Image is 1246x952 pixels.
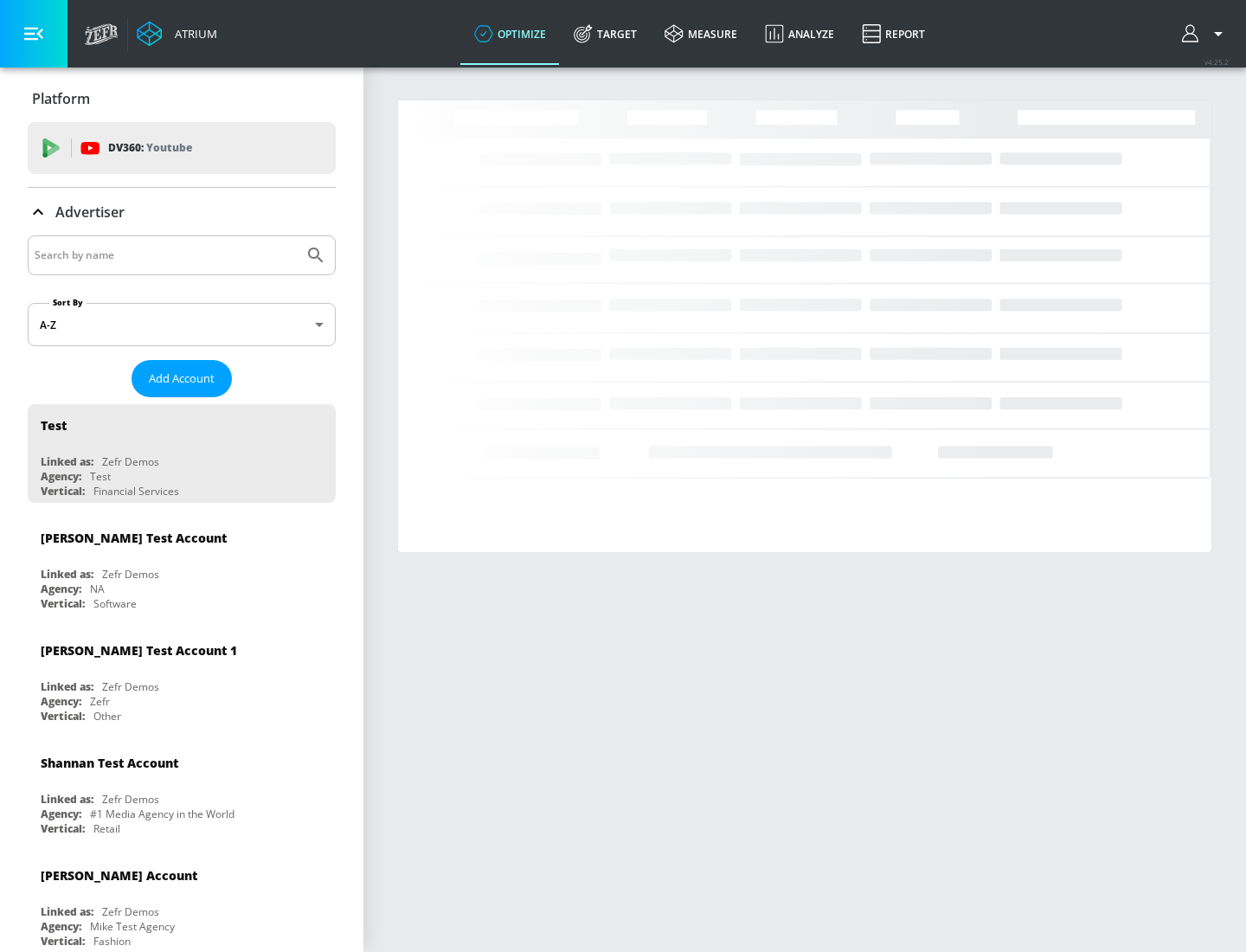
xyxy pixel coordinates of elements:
[90,919,175,934] div: Mike Test Agency
[28,303,336,346] div: A-Z
[28,629,336,728] div: [PERSON_NAME] Test Account 1Linked as:Zefr DemosAgency:ZefrVertical:Other
[90,469,111,484] div: Test
[848,3,939,65] a: Report
[28,74,336,123] div: Platform
[41,709,85,724] div: Vertical:
[146,138,192,157] p: Youtube
[93,484,179,499] div: Financial Services
[560,3,651,65] a: Target
[41,755,178,771] div: Shannan Test Account
[41,417,67,434] div: Test
[460,3,560,65] a: optimize
[41,582,81,596] div: Agency:
[651,3,751,65] a: measure
[49,297,87,308] label: Sort By
[41,596,85,611] div: Vertical:
[41,642,237,659] div: [PERSON_NAME] Test Account 1
[149,369,215,389] span: Add Account
[28,742,336,840] div: Shannan Test AccountLinked as:Zefr DemosAgency:#1 Media Agency in the WorldVertical:Retail
[102,679,159,694] div: Zefr Demos
[1204,57,1229,67] span: v 4.25.2
[90,807,234,821] div: #1 Media Agency in the World
[41,694,81,709] div: Agency:
[41,567,93,582] div: Linked as:
[28,122,336,174] div: DV360: Youtube
[41,867,197,884] div: [PERSON_NAME] Account
[41,792,93,807] div: Linked as:
[41,821,85,836] div: Vertical:
[93,709,121,724] div: Other
[41,679,93,694] div: Linked as:
[28,404,336,503] div: TestLinked as:Zefr DemosAgency:TestVertical:Financial Services
[132,360,232,397] button: Add Account
[35,244,297,267] input: Search by name
[41,454,93,469] div: Linked as:
[41,934,85,949] div: Vertical:
[102,792,159,807] div: Zefr Demos
[93,596,137,611] div: Software
[41,904,93,919] div: Linked as:
[102,904,159,919] div: Zefr Demos
[41,530,227,546] div: [PERSON_NAME] Test Account
[102,454,159,469] div: Zefr Demos
[41,469,81,484] div: Agency:
[93,821,120,836] div: Retail
[168,26,217,42] div: Atrium
[41,919,81,934] div: Agency:
[137,21,217,47] a: Atrium
[55,203,125,222] p: Advertiser
[108,138,192,158] p: DV360:
[28,517,336,615] div: [PERSON_NAME] Test AccountLinked as:Zefr DemosAgency:NAVertical:Software
[102,567,159,582] div: Zefr Demos
[90,694,110,709] div: Zefr
[751,3,848,65] a: Analyze
[32,89,90,108] p: Platform
[41,807,81,821] div: Agency:
[28,188,336,236] div: Advertiser
[90,582,105,596] div: NA
[93,934,131,949] div: Fashion
[41,484,85,499] div: Vertical:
